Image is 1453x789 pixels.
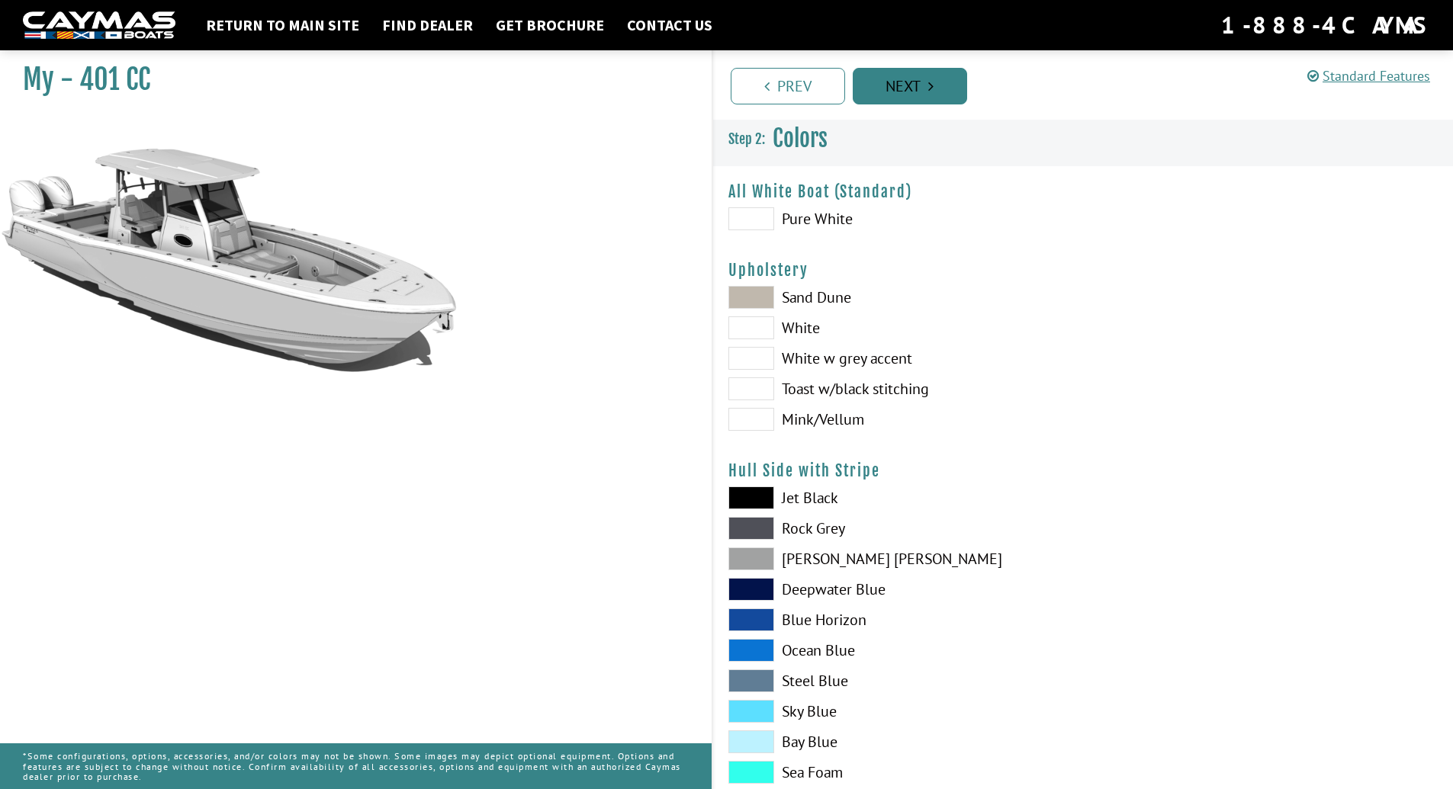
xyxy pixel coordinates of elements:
h4: All White Boat (Standard) [728,182,1439,201]
a: Standard Features [1307,67,1430,85]
label: White [728,316,1068,339]
a: Find Dealer [375,15,481,35]
a: Contact Us [619,15,720,35]
a: Prev [731,68,845,104]
label: Sky Blue [728,700,1068,723]
label: Steel Blue [728,669,1068,692]
label: Ocean Blue [728,639,1068,662]
label: Blue Horizon [728,608,1068,631]
label: Rock Grey [728,517,1068,540]
label: Mink/Vellum [728,408,1068,431]
a: Return to main site [198,15,367,35]
h4: Upholstery [728,261,1439,280]
label: Pure White [728,207,1068,230]
a: Next [853,68,967,104]
label: [PERSON_NAME] [PERSON_NAME] [728,547,1068,570]
label: White w grey accent [728,347,1068,370]
h1: My - 401 CC [23,63,673,97]
p: *Some configurations, options, accessories, and/or colors may not be shown. Some images may depic... [23,743,689,789]
label: Jet Black [728,486,1068,509]
label: Sand Dune [728,286,1068,309]
label: Sea Foam [728,761,1068,784]
label: Toast w/black stitching [728,377,1068,400]
img: white-logo-c9c8dbefe5ff5ceceb0f0178aa75bf4bb51f6bca0971e226c86eb53dfe498488.png [23,11,175,40]
div: 1-888-4CAYMAS [1221,8,1430,42]
label: Deepwater Blue [728,578,1068,601]
a: Get Brochure [488,15,612,35]
h4: Hull Side with Stripe [728,461,1439,480]
label: Bay Blue [728,730,1068,753]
